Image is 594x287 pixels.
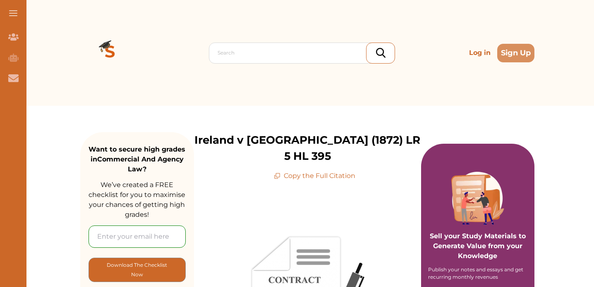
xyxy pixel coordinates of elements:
[194,132,421,164] p: Ireland v [GEOGRAPHIC_DATA] (1872) LR 5 HL 395
[89,145,185,173] strong: Want to secure high grades in Commercial And Agency Law ?
[451,172,504,225] img: Purple card image
[428,266,527,281] div: Publish your notes and essays and get recurring monthly revenues
[274,171,355,181] p: Copy the Full Citation
[376,48,386,58] img: search_icon
[497,44,534,62] button: Sign Up
[89,181,185,218] span: We’ve created a FREE checklist for you to maximise your chances of getting high grades!
[466,45,494,61] p: Log in
[105,260,169,280] p: Download The Checklist Now
[89,258,186,282] button: [object Object]
[89,225,186,248] input: Enter your email here
[80,23,140,83] img: Logo
[429,208,527,261] p: Sell your Study Materials to Generate Value from your Knowledge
